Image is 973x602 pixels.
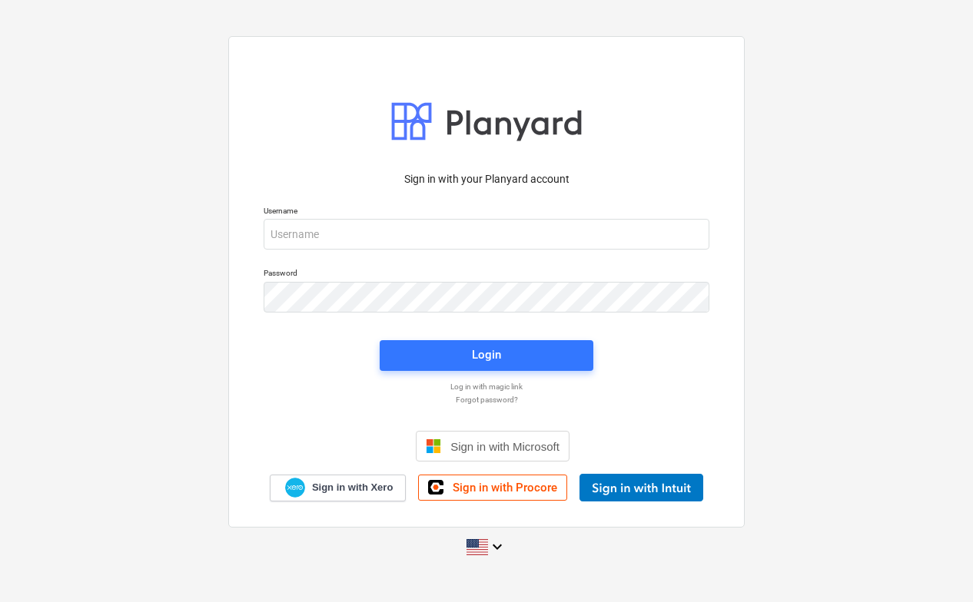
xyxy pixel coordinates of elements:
[418,475,567,501] a: Sign in with Procore
[264,171,709,187] p: Sign in with your Planyard account
[264,219,709,250] input: Username
[312,481,393,495] span: Sign in with Xero
[450,440,560,453] span: Sign in with Microsoft
[264,206,709,219] p: Username
[380,340,593,371] button: Login
[488,537,506,556] i: keyboard_arrow_down
[472,345,501,365] div: Login
[256,395,717,405] a: Forgot password?
[453,481,557,495] span: Sign in with Procore
[270,475,407,501] a: Sign in with Xero
[285,478,305,498] img: Xero logo
[426,438,441,454] img: Microsoft logo
[264,268,709,281] p: Password
[256,382,717,392] a: Log in with magic link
